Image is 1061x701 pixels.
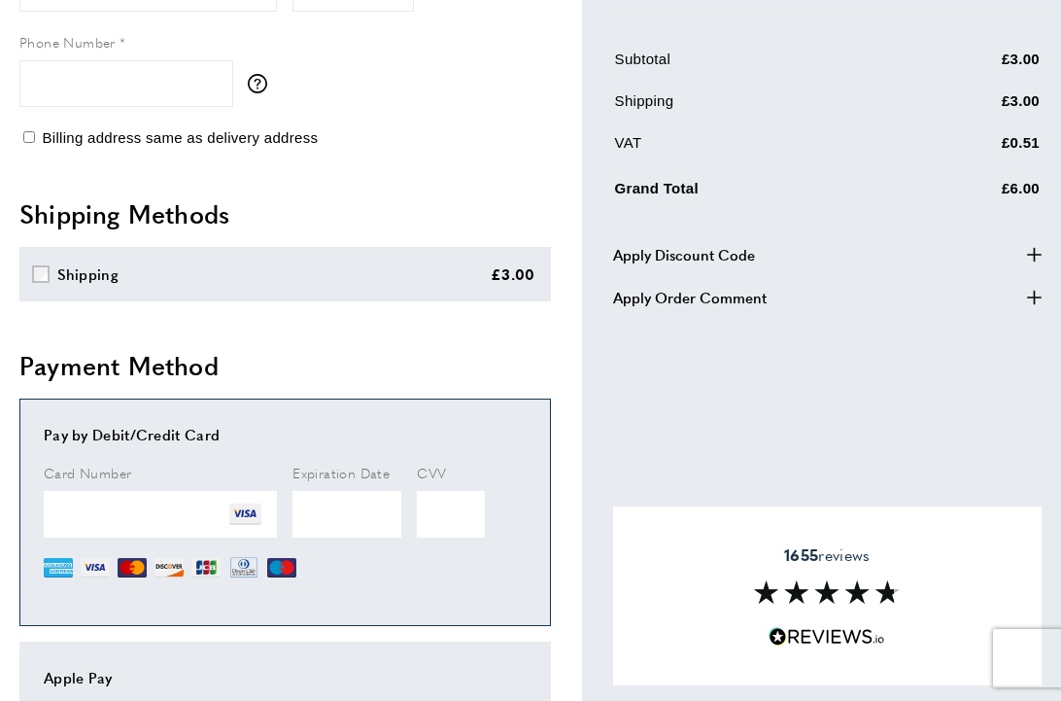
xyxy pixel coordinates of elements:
span: Apply Discount Code [613,243,755,266]
h2: Shipping Methods [19,196,551,231]
input: Billing address same as delivery address [23,131,35,143]
div: £3.00 [491,263,535,286]
span: Expiration Date [292,463,390,482]
img: VI.png [229,498,262,531]
div: Pay by Debit/Credit Card [44,423,527,446]
img: Reviews.io 5 stars [769,628,885,647]
span: Billing address same as delivery address [42,129,318,146]
td: VAT [615,131,907,169]
img: DN.png [228,553,259,582]
img: MI.png [267,553,296,582]
span: reviews [784,545,870,565]
div: Apple Pay [44,666,527,689]
td: £6.00 [907,173,1040,215]
iframe: Secure Credit Card Frame - CVV [417,491,484,538]
img: DI.png [154,553,184,582]
img: MC.png [118,553,147,582]
span: Phone Number [19,32,116,52]
div: Shipping [57,263,119,286]
img: Reviews section [754,581,900,605]
span: Apply Order Comment [613,286,767,309]
td: Subtotal [615,48,907,86]
td: Grand Total [615,173,907,215]
strong: 1655 [784,543,818,566]
img: JCB.png [191,553,221,582]
td: £3.00 [907,48,1040,86]
span: Card Number [44,463,131,482]
img: AE.png [44,553,73,582]
h2: Payment Method [19,348,551,383]
iframe: Secure Credit Card Frame - Expiration Date [292,491,401,538]
span: CVV [417,463,446,482]
iframe: Secure Credit Card Frame - Credit Card Number [44,491,277,538]
button: More information [248,74,277,93]
td: £0.51 [907,131,1040,169]
td: Shipping [615,89,907,127]
img: VI.png [81,553,110,582]
td: £3.00 [907,89,1040,127]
